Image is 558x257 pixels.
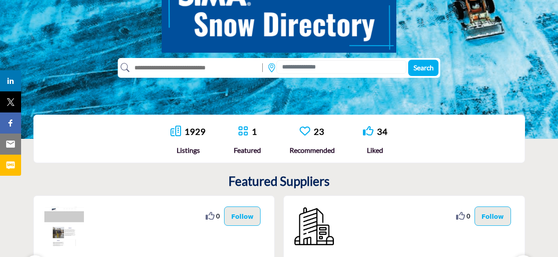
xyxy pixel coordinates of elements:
[363,145,388,156] div: Liked
[44,206,84,246] img: Inserv Seasonal Services
[467,211,470,221] span: 0
[408,60,438,76] button: Search
[294,206,334,246] img: Henderson Products
[231,211,254,221] p: Follow
[475,206,511,226] button: Follow
[260,61,265,74] img: Rectangle%203585.svg
[185,126,206,137] a: 1929
[290,145,335,156] div: Recommended
[224,206,261,226] button: Follow
[216,211,220,221] span: 0
[482,211,504,221] p: Follow
[238,126,248,138] a: Go to Featured
[170,145,206,156] div: Listings
[252,126,257,137] a: 1
[300,126,310,138] a: Go to Recommended
[363,126,373,136] i: Go to Liked
[413,63,434,72] span: Search
[377,126,388,137] a: 34
[228,174,330,189] h2: Featured Suppliers
[314,126,324,137] a: 23
[234,145,261,156] div: Featured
